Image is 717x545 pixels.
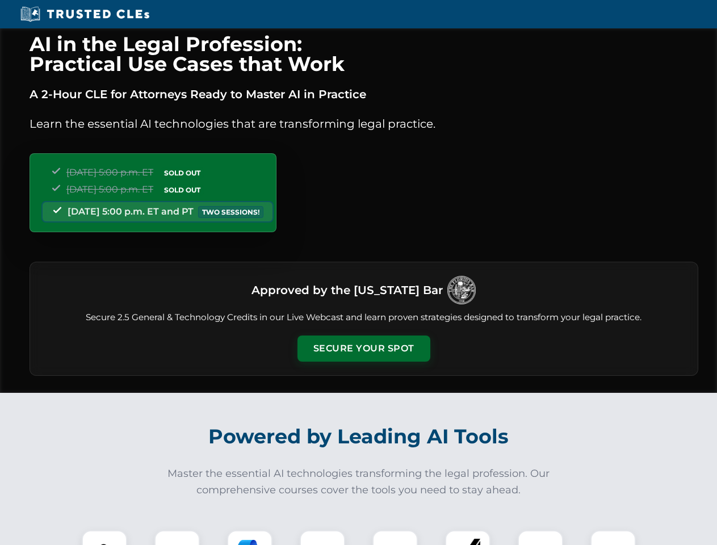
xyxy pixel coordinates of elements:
h1: AI in the Legal Profession: Practical Use Cases that Work [30,34,698,74]
p: Learn the essential AI technologies that are transforming legal practice. [30,115,698,133]
p: A 2-Hour CLE for Attorneys Ready to Master AI in Practice [30,85,698,103]
button: Secure Your Spot [297,336,430,362]
span: [DATE] 5:00 p.m. ET [66,167,153,178]
h3: Approved by the [US_STATE] Bar [251,280,443,300]
span: SOLD OUT [160,184,204,196]
p: Master the essential AI technologies transforming the legal profession. Our comprehensive courses... [160,466,557,498]
h2: Powered by Leading AI Tools [44,417,673,456]
img: Trusted CLEs [17,6,153,23]
span: [DATE] 5:00 p.m. ET [66,184,153,195]
p: Secure 2.5 General & Technology Credits in our Live Webcast and learn proven strategies designed ... [44,311,684,324]
img: Logo [447,276,476,304]
span: SOLD OUT [160,167,204,179]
